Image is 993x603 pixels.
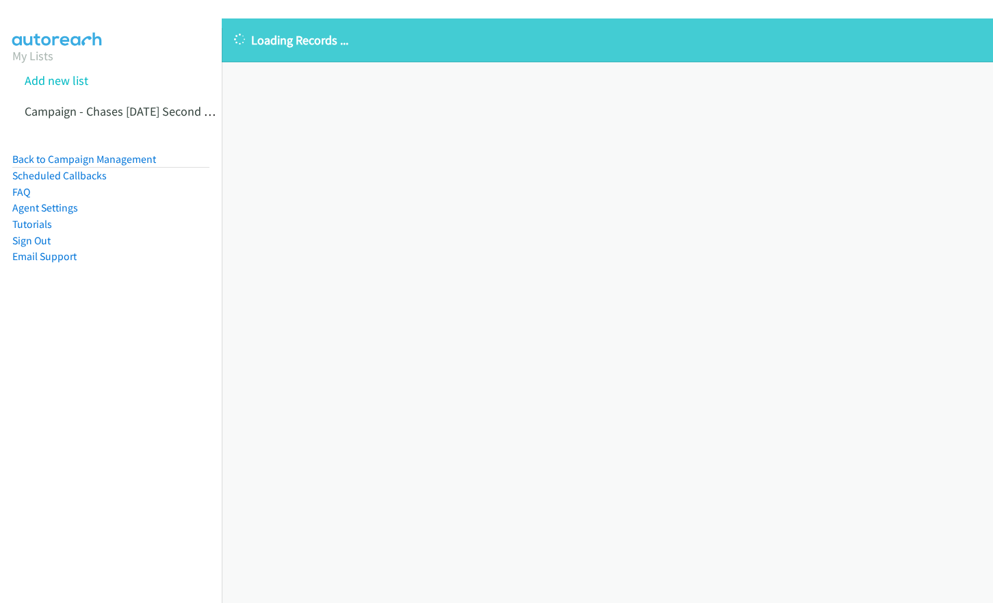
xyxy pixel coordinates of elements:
a: FAQ [12,185,30,198]
p: Loading Records ... [234,31,981,49]
a: Tutorials [12,218,52,231]
a: Back to Campaign Management [12,153,156,166]
a: My Lists [12,48,53,64]
a: Sign Out [12,234,51,247]
a: Campaign - Chases [DATE] Second Attempt [25,103,246,119]
a: Scheduled Callbacks [12,169,107,182]
a: Agent Settings [12,201,78,214]
a: Add new list [25,73,88,88]
a: Email Support [12,250,77,263]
